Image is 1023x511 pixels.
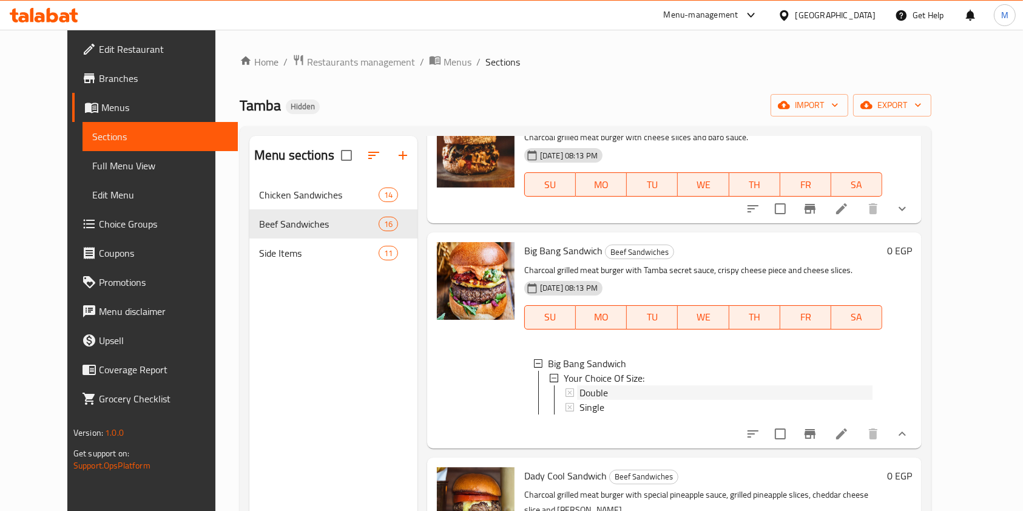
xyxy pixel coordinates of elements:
span: SA [836,176,877,194]
span: FR [785,176,826,194]
li: / [283,55,288,69]
button: TU [627,172,678,197]
a: Menu disclaimer [72,297,238,326]
span: Beef Sandwiches [606,245,674,259]
span: Grocery Checklist [99,391,229,406]
li: / [476,55,481,69]
div: Side Items11 [249,239,417,268]
svg: Show Choices [895,427,910,441]
span: Dady Cool Sandwich [524,467,607,485]
h6: 0 EGP [887,467,912,484]
span: Choice Groups [99,217,229,231]
div: items [379,217,398,231]
span: Select to update [768,421,793,447]
a: Coverage Report [72,355,238,384]
button: import [771,94,848,117]
div: Beef Sandwiches [259,217,379,231]
div: Side Items [259,246,379,260]
span: Coverage Report [99,362,229,377]
span: Select all sections [334,143,359,168]
span: Single [579,400,604,415]
span: export [863,98,922,113]
a: Support.OpsPlatform [73,458,150,473]
button: SA [831,172,882,197]
button: sort-choices [738,419,768,448]
span: Menus [101,100,229,115]
span: Upsell [99,333,229,348]
span: Hidden [286,101,320,112]
a: Edit Restaurant [72,35,238,64]
span: MO [581,176,622,194]
span: FR [785,308,826,326]
span: Tamba [240,92,281,119]
img: Classico Sandwich [437,110,515,188]
button: delete [859,194,888,223]
span: TU [632,308,673,326]
span: Select to update [768,196,793,222]
a: Upsell [72,326,238,355]
span: Sort sections [359,141,388,170]
div: Menu-management [664,8,738,22]
button: FR [780,305,831,330]
span: Beef Sandwiches [610,470,678,484]
button: WE [678,305,729,330]
button: SU [524,172,576,197]
a: Grocery Checklist [72,384,238,413]
button: show more [888,419,917,448]
span: import [780,98,839,113]
a: Menus [429,54,471,70]
span: Full Menu View [92,158,229,173]
h6: 0 EGP [887,242,912,259]
svg: Show Choices [895,201,910,216]
span: [DATE] 08:13 PM [535,282,603,294]
span: Get support on: [73,445,129,461]
button: TH [729,305,780,330]
button: show more [888,194,917,223]
nav: breadcrumb [240,54,931,70]
span: Edit Menu [92,188,229,202]
a: Sections [83,122,238,151]
a: Promotions [72,268,238,297]
span: Chicken Sandwiches [259,188,379,202]
div: Beef Sandwiches16 [249,209,417,239]
span: 1.0.0 [105,425,124,441]
a: Choice Groups [72,209,238,239]
span: SA [836,308,877,326]
span: Version: [73,425,103,441]
span: Promotions [99,275,229,289]
span: Sections [92,129,229,144]
span: WE [683,308,724,326]
div: Beef Sandwiches [605,245,674,259]
span: Menu disclaimer [99,304,229,319]
span: TU [632,176,673,194]
div: [GEOGRAPHIC_DATA] [795,8,876,22]
span: Sections [485,55,520,69]
button: MO [576,172,627,197]
div: Beef Sandwiches [609,470,678,484]
p: Charcoal grilled meat burger with Tamba secret sauce, crispy cheese piece and cheese slices. [524,263,882,278]
h2: Menu sections [254,146,334,164]
span: Edit Restaurant [99,42,229,56]
nav: Menu sections [249,175,417,272]
img: Big Bang Sandwich [437,242,515,320]
span: Big Bang Sandwich [548,356,626,371]
a: Edit menu item [834,201,849,216]
span: 14 [379,189,397,201]
button: WE [678,172,729,197]
button: TU [627,305,678,330]
span: TH [734,308,775,326]
a: Home [240,55,279,69]
span: SU [530,176,571,194]
button: MO [576,305,627,330]
button: FR [780,172,831,197]
div: Hidden [286,100,320,114]
li: / [420,55,424,69]
span: Double [579,385,608,400]
span: M [1001,8,1008,22]
div: Chicken Sandwiches14 [249,180,417,209]
button: SA [831,305,882,330]
button: Add section [388,141,417,170]
a: Branches [72,64,238,93]
button: TH [729,172,780,197]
